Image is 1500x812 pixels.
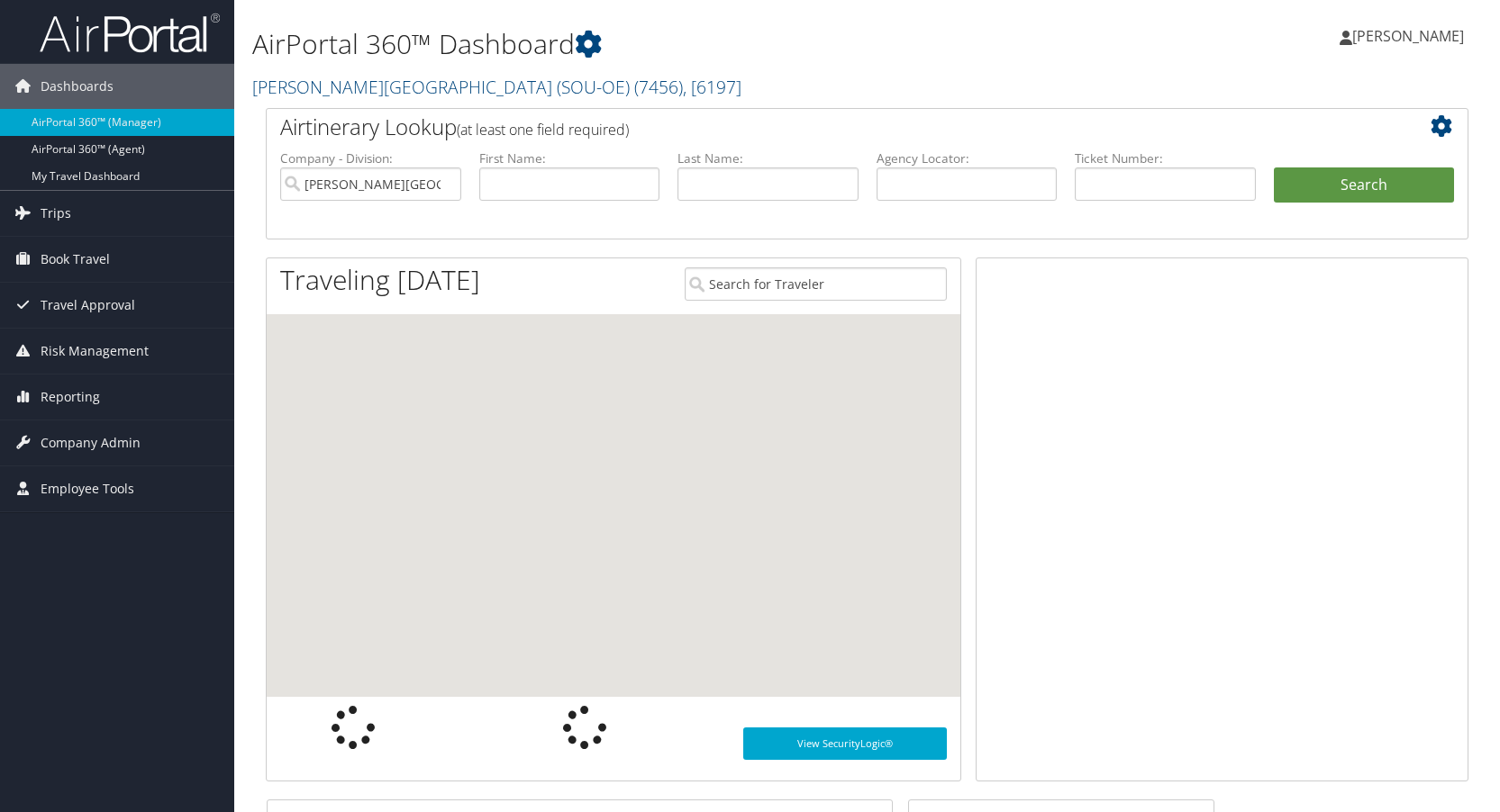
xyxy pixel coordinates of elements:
[41,191,71,236] span: Trips
[634,75,683,99] span: ( 7456 )
[1075,149,1256,167] label: Ticket Number:
[280,261,480,299] h1: Traveling [DATE]
[1352,26,1464,46] span: [PERSON_NAME]
[41,466,134,511] span: Employee Tools
[743,727,948,760] a: View SecurityLogic®
[252,75,741,99] a: [PERSON_NAME][GEOGRAPHIC_DATA] (SOU-OE)
[40,12,220,54] img: airportal-logo.png
[1274,167,1455,203] button: Search
[41,329,149,374] span: Risk Management
[677,149,859,167] label: Last Name:
[479,149,660,167] label: First Name:
[685,267,947,301] input: Search for Traveler
[252,25,1072,63] h1: AirPortal 360™ Dashboard
[41,283,135,328] span: Travel Approval
[41,64,114,109] span: Dashboards
[457,120,629,140] span: (at least one field required)
[280,112,1354,142] h2: Airtinerary Lookup
[41,374,100,420] span: Reporting
[280,149,461,167] label: Company - Division:
[1340,9,1482,63] a: [PERSON_NAME]
[41,420,141,465] span: Company Admin
[683,75,741,99] span: , [ 6197 ]
[41,237,110,282] span: Book Travel
[877,149,1058,167] label: Agency Locator:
